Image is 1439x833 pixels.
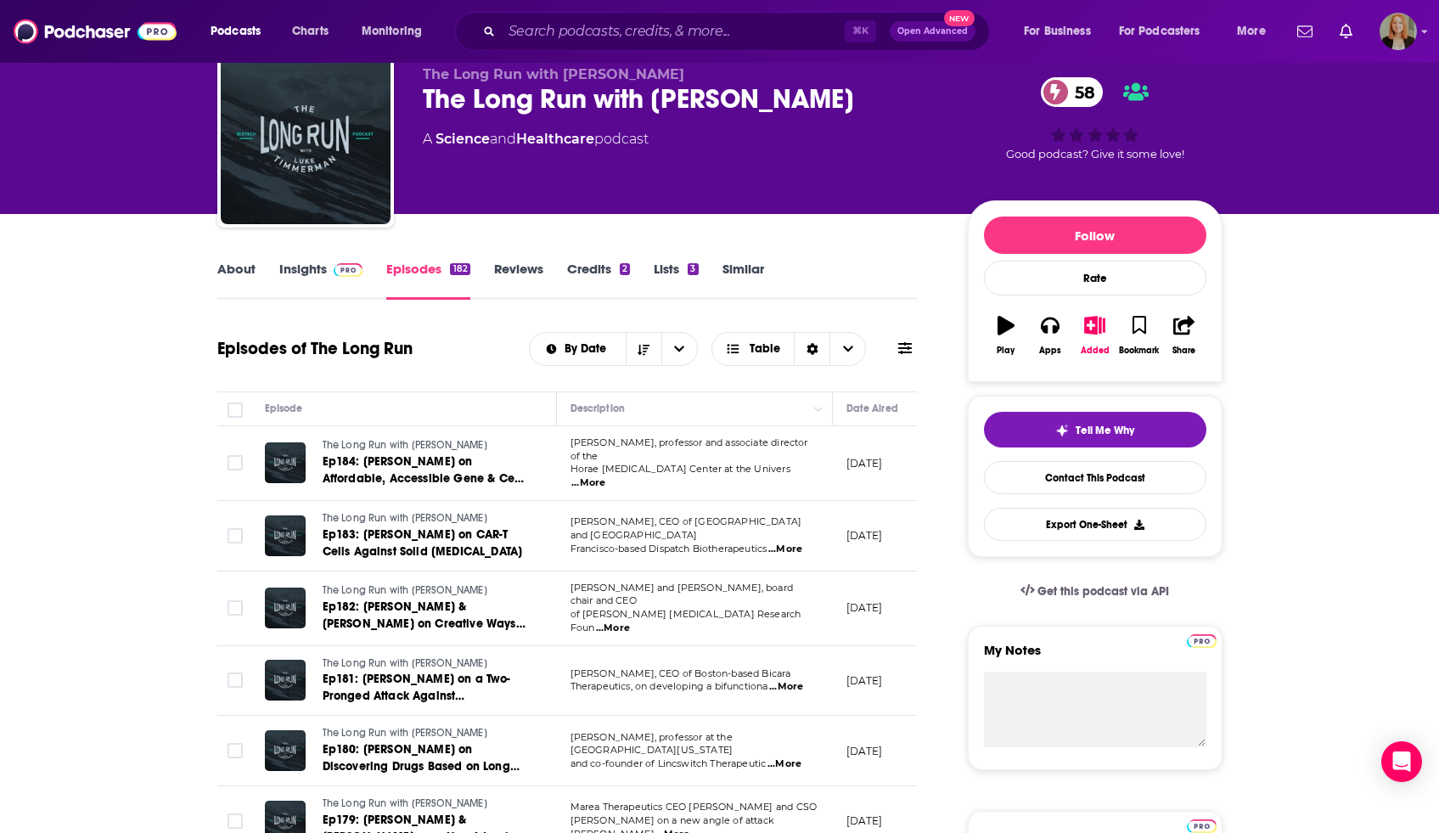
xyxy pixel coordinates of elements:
[323,656,526,672] a: The Long Run with [PERSON_NAME]
[1290,17,1319,46] a: Show notifications dropdown
[571,680,768,692] span: Therapeutics, on developing a bifunctiona
[567,261,630,300] a: Credits2
[323,742,520,791] span: Ep180: [PERSON_NAME] on Discovering Drugs Based on Long Non-Coding RNA
[323,599,526,648] span: Ep182: [PERSON_NAME] & [PERSON_NAME] on Creative Ways to Back Science
[323,454,524,503] span: Ep184: [PERSON_NAME] on Affordable, Accessible Gene & Cell Therapies
[984,217,1206,254] button: Follow
[217,261,256,300] a: About
[571,436,808,462] span: [PERSON_NAME], professor and associate director of the
[323,727,487,739] span: The Long Run with [PERSON_NAME]
[571,667,791,679] span: [PERSON_NAME], CEO of Boston-based Bicara
[571,476,605,490] span: ...More
[1172,346,1195,356] div: Share
[1187,819,1217,833] img: Podchaser Pro
[890,21,975,42] button: Open AdvancedNew
[767,757,801,771] span: ...More
[944,10,975,26] span: New
[984,305,1028,366] button: Play
[323,439,487,451] span: The Long Run with [PERSON_NAME]
[350,18,444,45] button: open menu
[228,743,243,758] span: Toggle select row
[1380,13,1417,50] img: User Profile
[423,66,684,82] span: The Long Run with [PERSON_NAME]
[1119,346,1159,356] div: Bookmark
[1076,424,1134,437] span: Tell Me Why
[1041,77,1104,107] a: 58
[1108,18,1225,45] button: open menu
[323,797,487,809] span: The Long Run with [PERSON_NAME]
[502,18,845,45] input: Search podcasts, credits, & more...
[471,12,1006,51] div: Search podcasts, credits, & more...
[323,583,526,599] a: The Long Run with [PERSON_NAME]
[984,642,1206,672] label: My Notes
[846,398,898,419] div: Date Aired
[750,343,780,355] span: Table
[228,528,243,543] span: Toggle select row
[221,54,391,224] img: The Long Run with Luke Timmerman
[984,508,1206,541] button: Export One-Sheet
[984,412,1206,447] button: tell me why sparkleTell Me Why
[571,398,625,419] div: Description
[1007,571,1183,612] a: Get this podcast via API
[323,511,526,526] a: The Long Run with [PERSON_NAME]
[1072,305,1116,366] button: Added
[323,741,526,775] a: Ep180: [PERSON_NAME] on Discovering Drugs Based on Long Non-Coding RNA
[808,399,829,419] button: Column Actions
[846,456,883,470] p: [DATE]
[228,600,243,616] span: Toggle select row
[661,333,697,365] button: open menu
[571,543,767,554] span: Francisco-based Dispatch Biotherapeutics
[794,333,829,365] div: Sort Direction
[1058,77,1104,107] span: 58
[571,582,794,607] span: [PERSON_NAME] and [PERSON_NAME], board chair and CEO
[323,796,526,812] a: The Long Run with [PERSON_NAME]
[529,332,698,366] h2: Choose List sort
[323,526,526,560] a: Ep183: [PERSON_NAME] on CAR-T Cells Against Solid [MEDICAL_DATA]
[897,27,968,36] span: Open Advanced
[323,438,526,453] a: The Long Run with [PERSON_NAME]
[1055,424,1069,437] img: tell me why sparkle
[711,332,867,366] button: Choose View
[1081,346,1110,356] div: Added
[1237,20,1266,43] span: More
[571,515,802,541] span: [PERSON_NAME], CEO of [GEOGRAPHIC_DATA] and [GEOGRAPHIC_DATA]
[565,343,612,355] span: By Date
[228,455,243,470] span: Toggle select row
[769,680,803,694] span: ...More
[1380,13,1417,50] span: Logged in as emckenzie
[1225,18,1287,45] button: open menu
[620,263,630,275] div: 2
[846,813,883,828] p: [DATE]
[323,657,487,669] span: The Long Run with [PERSON_NAME]
[722,261,764,300] a: Similar
[1187,817,1217,833] a: Pro website
[846,600,883,615] p: [DATE]
[1187,632,1217,648] a: Pro website
[1024,20,1091,43] span: For Business
[571,608,801,633] span: of [PERSON_NAME] [MEDICAL_DATA] Research Foun
[423,129,649,149] div: A podcast
[1028,305,1072,366] button: Apps
[516,131,594,147] a: Healthcare
[228,673,243,688] span: Toggle select row
[323,512,487,524] span: The Long Run with [PERSON_NAME]
[292,20,329,43] span: Charts
[281,18,339,45] a: Charts
[984,261,1206,295] div: Rate
[217,338,413,359] h1: Episodes of The Long Run
[211,20,261,43] span: Podcasts
[228,813,243,829] span: Toggle select row
[1037,584,1169,599] span: Get this podcast via API
[768,543,802,556] span: ...More
[530,343,626,355] button: open menu
[845,20,876,42] span: ⌘ K
[571,731,734,757] span: [PERSON_NAME], professor at the [GEOGRAPHIC_DATA][US_STATE]
[14,15,177,48] a: Podchaser - Follow, Share and Rate Podcasts
[1006,148,1184,160] span: Good podcast? Give it some love!
[1119,20,1200,43] span: For Podcasters
[571,757,767,769] span: and co-founder of Lincswitch Therapeutic
[1380,13,1417,50] button: Show profile menu
[279,261,363,300] a: InsightsPodchaser Pro
[688,263,698,275] div: 3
